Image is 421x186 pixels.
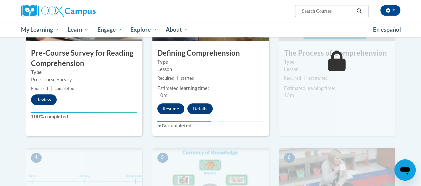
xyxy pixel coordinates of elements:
div: Estimated learning time: [284,85,390,92]
a: My Learning [17,22,64,37]
a: Cox Campus [21,5,141,17]
h3: The Process of Comprehension [279,48,395,58]
label: 100% completed [31,113,137,120]
label: Type [157,58,264,66]
img: Cox Campus [21,5,96,17]
a: Explore [126,22,161,37]
span: 10m [157,93,167,98]
span: not started [308,76,328,81]
div: Estimated learning time: [157,85,264,92]
span: En español [373,26,401,33]
span: 5 [157,153,168,163]
div: Your progress [157,121,211,122]
div: Your progress [31,112,137,113]
a: Engage [93,22,126,37]
span: | [51,86,52,91]
span: completed [55,86,74,91]
button: Resume [157,103,184,114]
div: Pre-Course Survey [31,76,137,83]
a: About [161,22,193,37]
a: Learn [63,22,93,37]
span: My Learning [21,26,59,34]
span: 15m [284,93,294,98]
div: Main menu [16,22,405,37]
span: | [177,76,178,81]
h3: Defining Comprehension [152,48,269,58]
button: Details [187,103,213,114]
label: Type [284,58,390,66]
div: Lesson [284,66,390,73]
span: Engage [97,26,122,34]
button: Review [31,94,57,105]
label: 50% completed [157,122,264,129]
a: En español [369,23,405,37]
span: | [304,76,305,81]
h3: Pre-Course Survey for Reading Comprehension [26,48,142,69]
span: 6 [284,153,295,163]
span: Required [157,76,174,81]
span: Explore [130,26,157,34]
button: Account Settings [380,5,400,16]
iframe: Button to launch messaging window [394,159,416,181]
button: Search [354,7,364,15]
span: Required [31,86,48,91]
label: Type [31,69,137,76]
span: Required [284,76,301,81]
div: Lesson [157,66,264,73]
input: Search Courses [301,7,354,15]
span: Learn [68,26,89,34]
span: started [181,76,194,81]
span: 4 [31,153,42,163]
span: About [166,26,188,34]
